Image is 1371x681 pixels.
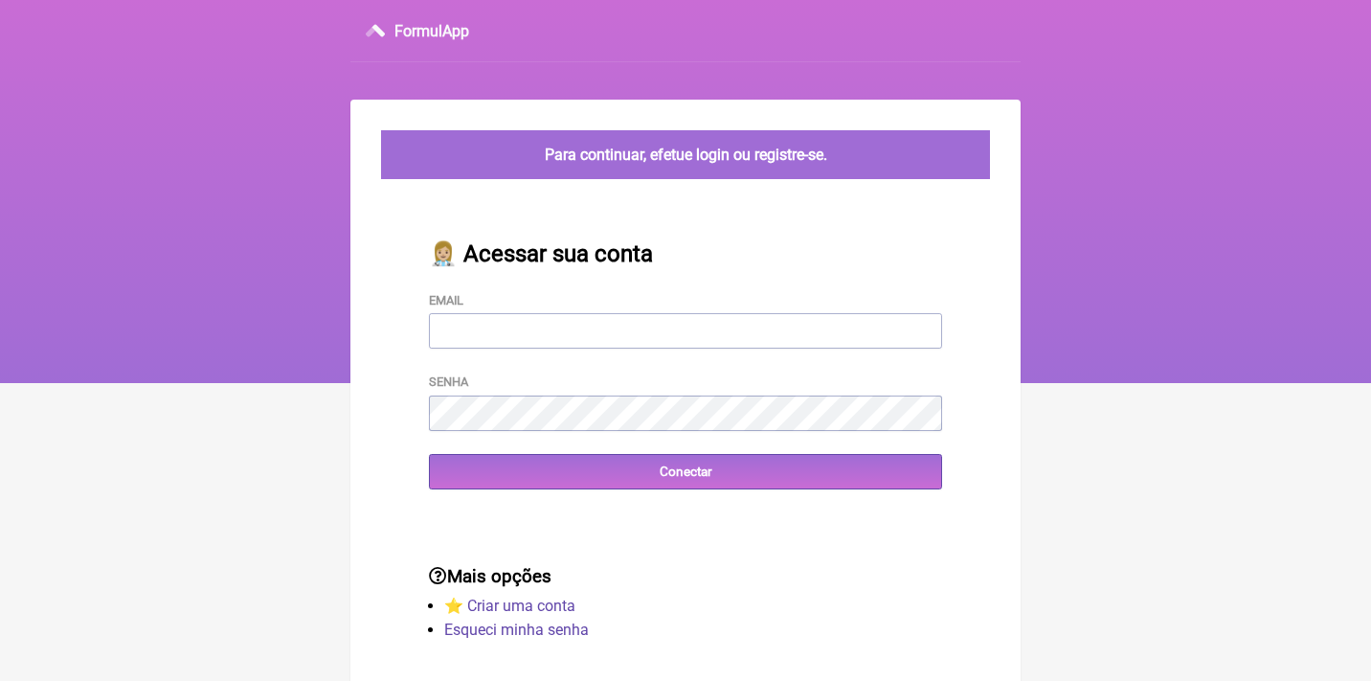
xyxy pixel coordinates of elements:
[429,293,463,307] label: Email
[429,375,468,389] label: Senha
[381,130,990,179] div: Para continuar, efetue login ou registre-se.
[429,566,942,587] h3: Mais opções
[394,22,469,40] h3: FormulApp
[429,240,942,267] h2: 👩🏼‍⚕️ Acessar sua conta
[444,597,575,615] a: ⭐️ Criar uma conta
[429,454,942,489] input: Conectar
[444,621,589,639] a: Esqueci minha senha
